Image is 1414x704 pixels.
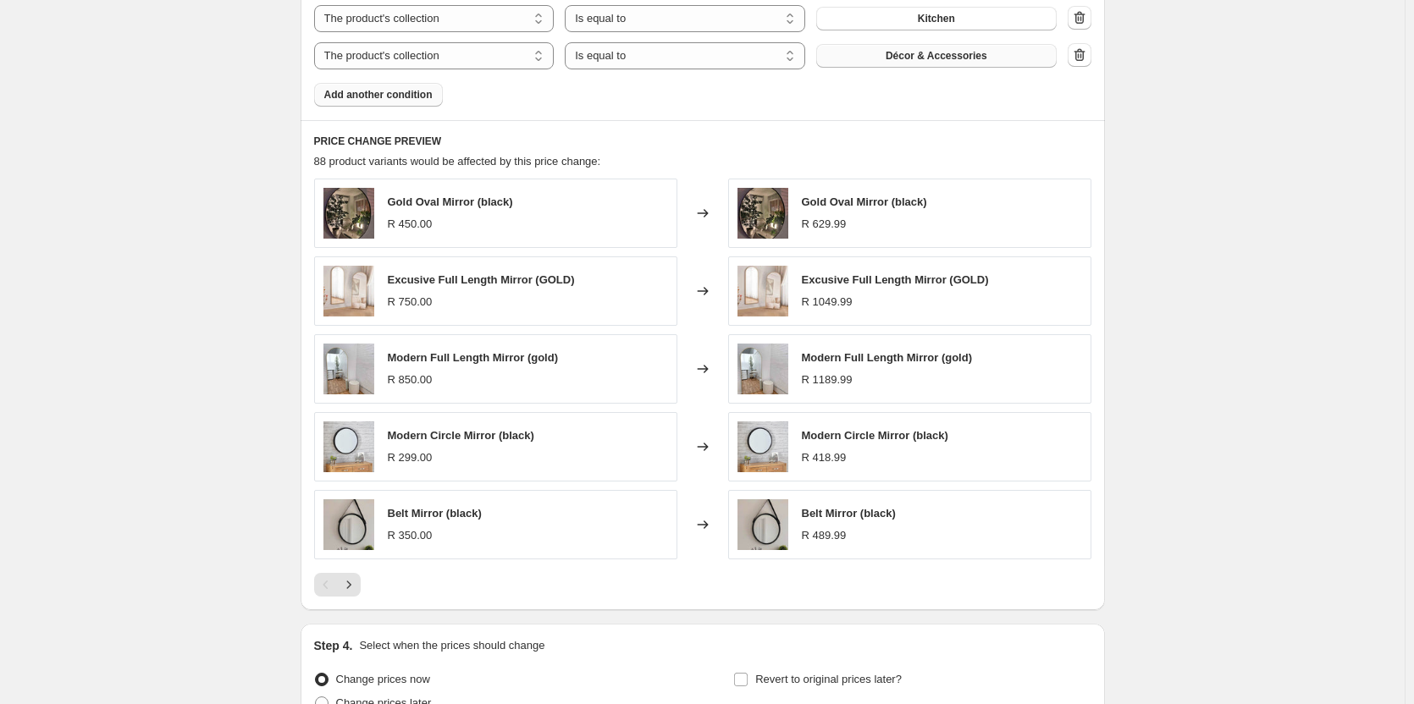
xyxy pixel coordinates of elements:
span: Modern Circle Mirror (black) [388,429,534,442]
span: Modern Circle Mirror (black) [802,429,948,442]
span: Gold Oval Mirror (black) [388,195,513,208]
img: cf95fd1e-dfdf-4fc2-8c51-fec11943085d_80x.jpg [323,499,374,550]
h6: PRICE CHANGE PREVIEW [314,135,1091,148]
span: Modern Full Length Mirror (gold) [388,351,558,364]
button: Kitchen [816,7,1057,30]
div: R 299.00 [388,449,433,466]
img: 3d470456-0114-4162-8940-3f85d46e64a5_80x.jpg [323,421,374,472]
span: Excusive Full Length Mirror (GOLD) [388,273,575,286]
span: Kitchen [918,12,955,25]
div: R 629.99 [802,216,847,233]
span: Add another condition [324,88,433,102]
span: Gold Oval Mirror (black) [802,195,927,208]
img: fffc29f0-80cc-413e-8a52-03f6e5ef40fe_80x.jpg [737,188,788,239]
div: R 450.00 [388,216,433,233]
span: Revert to original prices later? [755,673,902,685]
div: R 350.00 [388,527,433,544]
span: Belt Mirror (black) [388,507,482,520]
div: R 418.99 [802,449,847,466]
p: Select when the prices should change [359,637,544,654]
div: R 1049.99 [802,294,853,311]
div: R 1189.99 [802,371,853,388]
button: Next [337,573,361,597]
button: Add another condition [314,83,443,107]
img: bab02c1f-bd23-492e-b847-1cd0b1a80345_80x.jpg [323,344,374,394]
span: Modern Full Length Mirror (gold) [802,351,972,364]
img: 3d470456-0114-4162-8940-3f85d46e64a5_80x.jpg [737,421,788,472]
img: cf95fd1e-dfdf-4fc2-8c51-fec11943085d_80x.jpg [737,499,788,550]
span: Belt Mirror (black) [802,507,896,520]
img: fffc29f0-80cc-413e-8a52-03f6e5ef40fe_80x.jpg [323,188,374,239]
div: R 850.00 [388,371,433,388]
button: Décor & Accessories [816,44,1057,68]
nav: Pagination [314,573,361,597]
img: 3b3ce48f-35b1-4d60-948d-62b9c171f81d_80x.jpg [323,266,374,316]
span: Excusive Full Length Mirror (GOLD) [802,273,989,286]
h2: Step 4. [314,637,353,654]
img: bab02c1f-bd23-492e-b847-1cd0b1a80345_80x.jpg [737,344,788,394]
img: 3b3ce48f-35b1-4d60-948d-62b9c171f81d_80x.jpg [737,266,788,316]
div: R 750.00 [388,294,433,311]
div: R 489.99 [802,527,847,544]
span: Change prices now [336,673,430,685]
span: Décor & Accessories [886,49,987,63]
span: 88 product variants would be affected by this price change: [314,155,601,168]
